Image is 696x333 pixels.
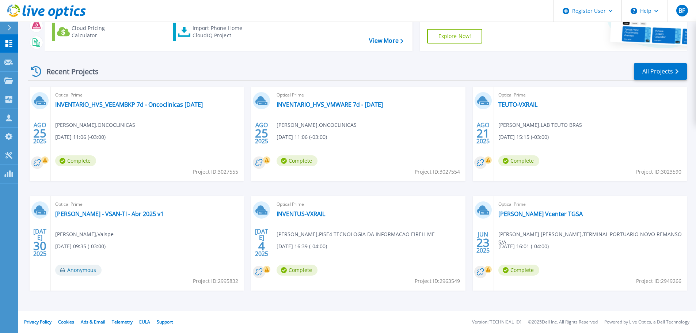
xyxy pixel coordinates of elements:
div: Import Phone Home CloudIQ Project [193,24,250,39]
div: AGO 2025 [255,120,269,147]
span: [PERSON_NAME] , PISE4 TECNOLOGIA DA INFORMACAO EIRELI ME [277,230,435,238]
span: Project ID: 3027554 [415,168,460,176]
span: Complete [498,155,539,166]
div: JUN 2025 [476,229,490,256]
a: Privacy Policy [24,319,52,325]
span: Optical Prime [55,200,239,208]
li: Version: [TECHNICAL_ID] [472,320,521,325]
div: [DATE] 2025 [255,229,269,256]
a: Telemetry [112,319,133,325]
span: Complete [498,265,539,276]
div: Cloud Pricing Calculator [72,24,130,39]
span: [DATE] 11:06 (-03:00) [55,133,106,141]
a: EULA [139,319,150,325]
span: [PERSON_NAME] , Valspe [55,230,114,238]
a: [PERSON_NAME] Vcenter TGSA [498,210,583,217]
span: Anonymous [55,265,102,276]
span: [PERSON_NAME] , LAB TEUTO BRAS [498,121,582,129]
span: [DATE] 15:15 (-03:00) [498,133,549,141]
span: [DATE] 11:06 (-03:00) [277,133,327,141]
span: BF [678,8,685,14]
div: [DATE] 2025 [33,229,47,256]
li: Powered by Live Optics, a Dell Technology [604,320,689,325]
span: Project ID: 3023590 [636,168,681,176]
a: INVENTUS-VXRAIL [277,210,325,217]
span: Optical Prime [277,91,461,99]
a: Cloud Pricing Calculator [52,23,133,41]
div: Recent Projects [28,63,109,80]
span: Project ID: 2963549 [415,277,460,285]
span: 25 [33,130,46,136]
span: 21 [476,130,490,136]
span: 25 [255,130,268,136]
a: Explore Now! [427,29,483,43]
span: [DATE] 09:35 (-03:00) [55,242,106,250]
span: Optical Prime [498,200,682,208]
a: Support [157,319,173,325]
span: Complete [277,155,317,166]
span: Complete [55,155,96,166]
div: AGO 2025 [476,120,490,147]
span: 23 [476,239,490,246]
span: 30 [33,243,46,249]
span: Optical Prime [498,91,682,99]
a: View More [369,37,403,44]
span: Project ID: 2949266 [636,277,681,285]
a: All Projects [634,63,687,80]
span: 4 [258,243,265,249]
span: Project ID: 3027555 [193,168,238,176]
span: [PERSON_NAME] [PERSON_NAME] , TERMINAL PORTUARIO NOVO REMANSO S/A [498,230,687,246]
span: Complete [277,265,317,276]
li: © 2025 Dell Inc. All Rights Reserved [528,320,598,325]
span: [DATE] 16:01 (-04:00) [498,242,549,250]
span: Optical Prime [277,200,461,208]
span: Project ID: 2995832 [193,277,238,285]
span: [PERSON_NAME] , ONCOCLINICAS [55,121,135,129]
a: INVENTARIO_HVS_VEEAMBKP 7d - Oncoclinicas [DATE] [55,101,203,108]
span: [DATE] 16:39 (-04:00) [277,242,327,250]
a: INVENTARIO_HVS_VMWARE 7d - [DATE] [277,101,383,108]
a: TEUTO-VXRAIL [498,101,537,108]
a: Ads & Email [81,319,105,325]
a: [PERSON_NAME] - VSAN-TI - Abr 2025 v1 [55,210,164,217]
a: Cookies [58,319,74,325]
span: [PERSON_NAME] , ONCOCLINICAS [277,121,357,129]
div: AGO 2025 [33,120,47,147]
span: Optical Prime [55,91,239,99]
